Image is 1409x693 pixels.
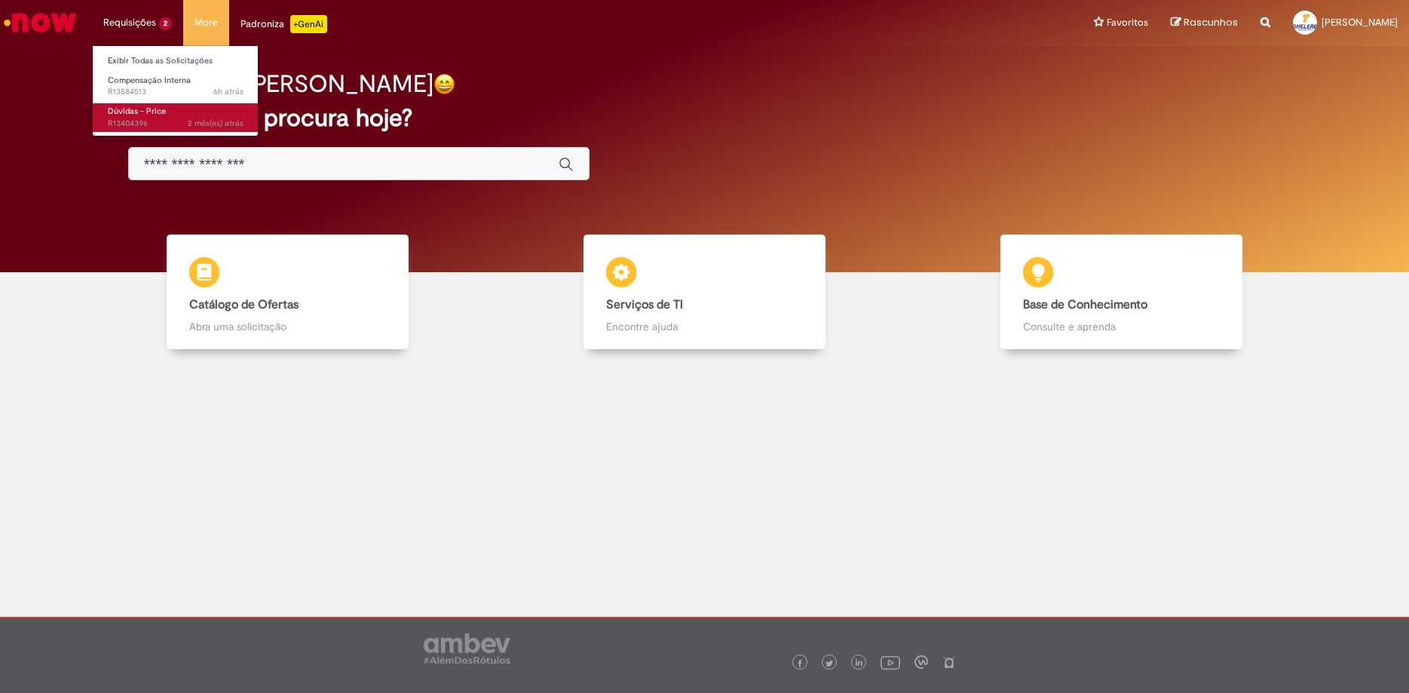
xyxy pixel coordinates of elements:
span: Compensação Interna [108,75,191,86]
img: logo_footer_facebook.png [796,660,804,667]
span: R13584513 [108,86,244,98]
img: logo_footer_youtube.png [881,652,900,672]
b: Base de Conhecimento [1023,297,1147,312]
p: +GenAi [290,15,327,33]
span: Rascunhos [1184,15,1238,29]
p: Encontre ajuda [606,319,804,334]
a: Aberto R13404396 : Dúvidas - Price [93,103,259,131]
img: logo_footer_workplace.png [914,655,928,669]
span: [PERSON_NAME] [1322,16,1398,29]
a: Serviços de TI Encontre ajuda [496,235,913,350]
a: Catálogo de Ofertas Abra uma solicitação [79,235,496,350]
span: Favoritos [1107,15,1148,30]
span: Dúvidas - Price [108,106,166,117]
img: logo_footer_linkedin.png [856,659,863,668]
h2: Boa tarde, [PERSON_NAME] [128,71,433,97]
span: Requisições [103,15,156,30]
img: logo_footer_ambev_rotulo_gray.png [424,633,510,664]
span: 2 [159,17,172,30]
span: 6h atrás [213,86,244,97]
b: Serviços de TI [606,297,683,312]
ul: Requisições [92,45,259,136]
a: Exibir Todas as Solicitações [93,53,259,69]
span: 2 mês(es) atrás [188,118,244,129]
img: happy-face.png [433,73,455,95]
p: Abra uma solicitação [189,319,387,334]
img: ServiceNow [2,8,79,38]
a: Aberto R13584513 : Compensação Interna [93,72,259,100]
img: logo_footer_naosei.png [942,655,956,669]
div: Padroniza [240,15,327,33]
a: Rascunhos [1171,16,1238,30]
img: logo_footer_twitter.png [825,660,833,667]
span: R13404396 [108,118,244,130]
time: 01/10/2025 09:36:11 [213,86,244,97]
time: 12/08/2025 15:19:07 [188,118,244,129]
h2: O que você procura hoje? [128,105,1281,131]
b: Catálogo de Ofertas [189,297,299,312]
p: Consulte e aprenda [1023,319,1221,334]
span: More [195,15,218,30]
a: Base de Conhecimento Consulte e aprenda [913,235,1330,350]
